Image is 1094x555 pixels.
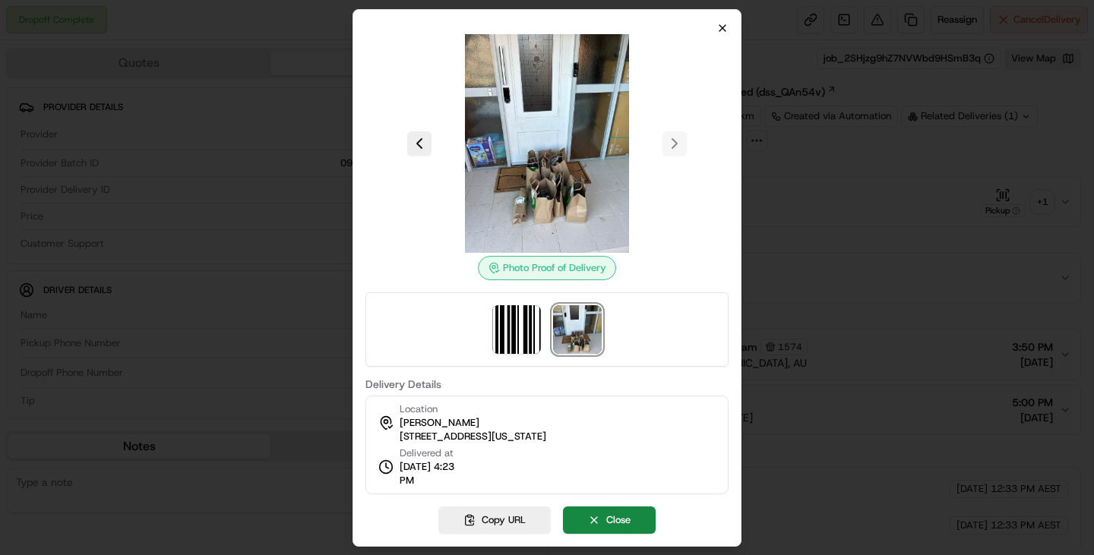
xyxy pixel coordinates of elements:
[478,256,616,280] div: Photo Proof of Delivery
[563,506,656,534] button: Close
[400,446,470,460] span: Delivered at
[400,402,438,416] span: Location
[553,305,602,354] img: photo_proof_of_delivery image
[365,379,729,389] label: Delivery Details
[400,430,546,443] span: [STREET_ADDRESS][US_STATE]
[400,460,470,487] span: [DATE] 4:23 PM
[492,305,541,354] img: barcode_scan_on_pickup image
[400,416,479,430] span: [PERSON_NAME]
[438,506,551,534] button: Copy URL
[438,34,656,253] img: photo_proof_of_delivery image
